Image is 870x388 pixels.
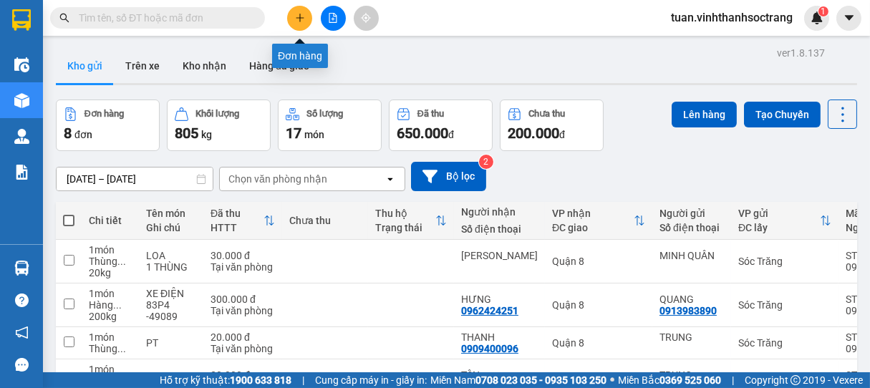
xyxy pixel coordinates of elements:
div: TRUNG [659,369,724,381]
div: Người gửi [659,208,724,219]
div: Số điện thoại [461,223,538,235]
div: ĐC giao [552,222,634,233]
img: warehouse-icon [14,93,29,108]
div: Chưa thu [528,109,565,119]
div: Khối lượng [195,109,239,119]
span: Miền Bắc [618,372,721,388]
span: 650.000 [397,125,448,142]
span: 17 [286,125,301,142]
div: 83P4 -49089 [146,299,196,322]
div: 30.000 đ [211,250,275,261]
span: question-circle [15,294,29,307]
div: Sóc Trăng [738,337,831,349]
span: ⚪️ [610,377,614,383]
span: 8 [64,125,72,142]
div: Thùng lớn [89,256,132,267]
span: ... [117,256,126,267]
div: ver 1.8.137 [777,45,825,61]
button: Lên hàng [672,102,737,127]
div: Ghi chú [146,222,196,233]
img: warehouse-icon [14,129,29,144]
div: LOA [146,250,196,261]
div: HTTT [211,222,264,233]
div: Đã thu [417,109,444,119]
div: Hàng thông thường [89,299,132,311]
div: Chưa thu [289,215,361,226]
div: Chi tiết [89,215,132,226]
div: ĐC lấy [738,222,820,233]
button: plus [287,6,312,31]
div: 1 món [89,288,132,299]
div: 0913983890 [659,305,717,316]
div: 1 món [89,364,132,375]
strong: 0708 023 035 - 0935 103 250 [475,374,606,386]
button: Số lượng17món [278,100,382,151]
span: đ [448,129,454,140]
div: Sóc Trăng [738,299,831,311]
span: tuan.vinhthanhsoctrang [659,9,804,26]
input: Tìm tên, số ĐT hoặc mã đơn [79,10,248,26]
button: Tạo Chuyến [744,102,821,127]
div: QUANG [659,294,724,305]
div: MINH QUÂN [659,250,724,261]
div: Thùng nhỏ [89,343,132,354]
div: Tại văn phòng [211,261,275,273]
div: 20.000 đ [211,369,275,381]
div: Trạng thái [375,222,435,233]
span: Hỗ trợ kỹ thuật: [160,372,291,388]
th: Toggle SortBy [368,202,454,240]
div: Số lượng [306,109,343,119]
button: file-add [321,6,346,31]
span: đ [559,129,565,140]
div: NGUYỄN KIM [461,250,538,261]
span: 1 [821,6,826,16]
span: đơn [74,129,92,140]
div: Quận 8 [552,337,645,349]
div: PT [146,337,196,349]
button: Bộ lọc [411,162,486,191]
div: Số điện thoại [659,222,724,233]
div: TẤN [461,369,538,381]
div: 0962424251 [461,305,518,316]
div: 0909400096 [461,343,518,354]
div: VP nhận [552,208,634,219]
sup: 2 [479,155,493,169]
input: Select a date range. [57,168,213,190]
div: Đơn hàng [272,44,328,68]
button: Kho gửi [56,49,114,83]
span: | [302,372,304,388]
button: Trên xe [114,49,171,83]
span: kg [201,129,212,140]
button: Kho nhận [171,49,238,83]
span: caret-down [843,11,856,24]
button: aim [354,6,379,31]
strong: 1900 633 818 [230,374,291,386]
div: HƯNG [461,294,538,305]
span: ... [117,343,126,354]
span: Cung cấp máy in - giấy in: [315,372,427,388]
button: Đơn hàng8đơn [56,100,160,151]
div: Quận 8 [552,256,645,267]
div: Người nhận [461,206,538,218]
div: Tại văn phòng [211,305,275,316]
span: message [15,358,29,372]
div: 300.000 đ [211,294,275,305]
div: 20.000 đ [211,331,275,343]
th: Toggle SortBy [731,202,838,240]
svg: open [385,173,396,185]
div: Tại văn phòng [211,343,275,354]
span: món [304,129,324,140]
span: Miền Nam [430,372,606,388]
button: Khối lượng805kg [167,100,271,151]
button: Đã thu650.000đ [389,100,493,151]
span: search [59,13,69,23]
span: ... [113,299,122,311]
button: Hàng đã giao [238,49,321,83]
span: 200.000 [508,125,559,142]
span: aim [361,13,371,23]
span: 805 [175,125,198,142]
strong: 0369 525 060 [659,374,721,386]
img: icon-new-feature [811,11,823,24]
button: Chưa thu200.000đ [500,100,604,151]
img: warehouse-icon [14,57,29,72]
